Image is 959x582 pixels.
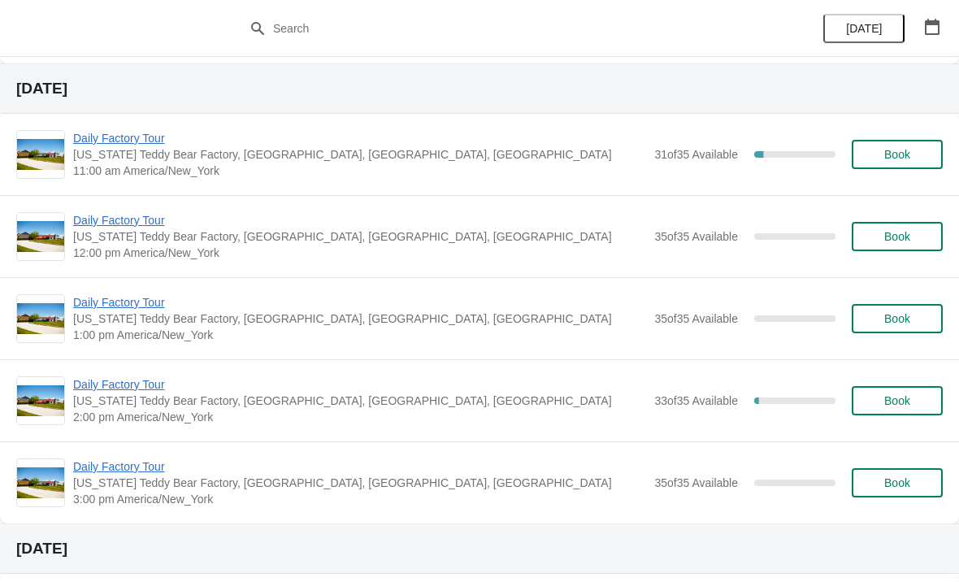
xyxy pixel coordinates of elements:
[73,245,646,261] span: 12:00 pm America/New_York
[884,230,910,243] span: Book
[884,312,910,325] span: Book
[73,311,646,327] span: [US_STATE] Teddy Bear Factory, [GEOGRAPHIC_DATA], [GEOGRAPHIC_DATA], [GEOGRAPHIC_DATA]
[17,385,64,417] img: Daily Factory Tour | Vermont Teddy Bear Factory, Shelburne Road, Shelburne, VT, USA | 2:00 pm Ame...
[852,386,943,415] button: Book
[17,221,64,253] img: Daily Factory Tour | Vermont Teddy Bear Factory, Shelburne Road, Shelburne, VT, USA | 12:00 pm Am...
[73,228,646,245] span: [US_STATE] Teddy Bear Factory, [GEOGRAPHIC_DATA], [GEOGRAPHIC_DATA], [GEOGRAPHIC_DATA]
[16,541,943,557] h2: [DATE]
[884,394,910,407] span: Book
[73,458,646,475] span: Daily Factory Tour
[884,148,910,161] span: Book
[73,376,646,393] span: Daily Factory Tour
[73,163,646,179] span: 11:00 am America/New_York
[654,312,738,325] span: 35 of 35 Available
[654,394,738,407] span: 33 of 35 Available
[884,476,910,489] span: Book
[73,393,646,409] span: [US_STATE] Teddy Bear Factory, [GEOGRAPHIC_DATA], [GEOGRAPHIC_DATA], [GEOGRAPHIC_DATA]
[852,140,943,169] button: Book
[73,212,646,228] span: Daily Factory Tour
[73,146,646,163] span: [US_STATE] Teddy Bear Factory, [GEOGRAPHIC_DATA], [GEOGRAPHIC_DATA], [GEOGRAPHIC_DATA]
[852,222,943,251] button: Book
[852,468,943,497] button: Book
[73,294,646,311] span: Daily Factory Tour
[654,476,738,489] span: 35 of 35 Available
[16,80,943,97] h2: [DATE]
[654,230,738,243] span: 35 of 35 Available
[73,491,646,507] span: 3:00 pm America/New_York
[852,304,943,333] button: Book
[73,409,646,425] span: 2:00 pm America/New_York
[73,130,646,146] span: Daily Factory Tour
[17,139,64,171] img: Daily Factory Tour | Vermont Teddy Bear Factory, Shelburne Road, Shelburne, VT, USA | 11:00 am Am...
[17,303,64,335] img: Daily Factory Tour | Vermont Teddy Bear Factory, Shelburne Road, Shelburne, VT, USA | 1:00 pm Ame...
[846,22,882,35] span: [DATE]
[73,475,646,491] span: [US_STATE] Teddy Bear Factory, [GEOGRAPHIC_DATA], [GEOGRAPHIC_DATA], [GEOGRAPHIC_DATA]
[654,148,738,161] span: 31 of 35 Available
[823,14,905,43] button: [DATE]
[73,327,646,343] span: 1:00 pm America/New_York
[17,467,64,499] img: Daily Factory Tour | Vermont Teddy Bear Factory, Shelburne Road, Shelburne, VT, USA | 3:00 pm Ame...
[272,14,719,43] input: Search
